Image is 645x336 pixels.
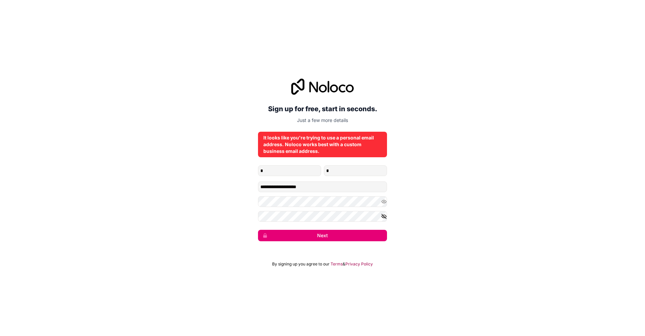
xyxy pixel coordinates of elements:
[258,230,387,241] button: Next
[272,261,330,267] span: By signing up you agree to our
[258,117,387,124] p: Just a few more details
[263,134,382,155] div: It looks like you're trying to use a personal email address. Noloco works best with a custom busi...
[345,261,373,267] a: Privacy Policy
[258,181,387,192] input: Email address
[258,196,387,207] input: Password
[258,165,321,176] input: given-name
[324,165,387,176] input: family-name
[258,103,387,115] h2: Sign up for free, start in seconds.
[258,211,387,222] input: Confirm password
[331,261,343,267] a: Terms
[343,261,345,267] span: &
